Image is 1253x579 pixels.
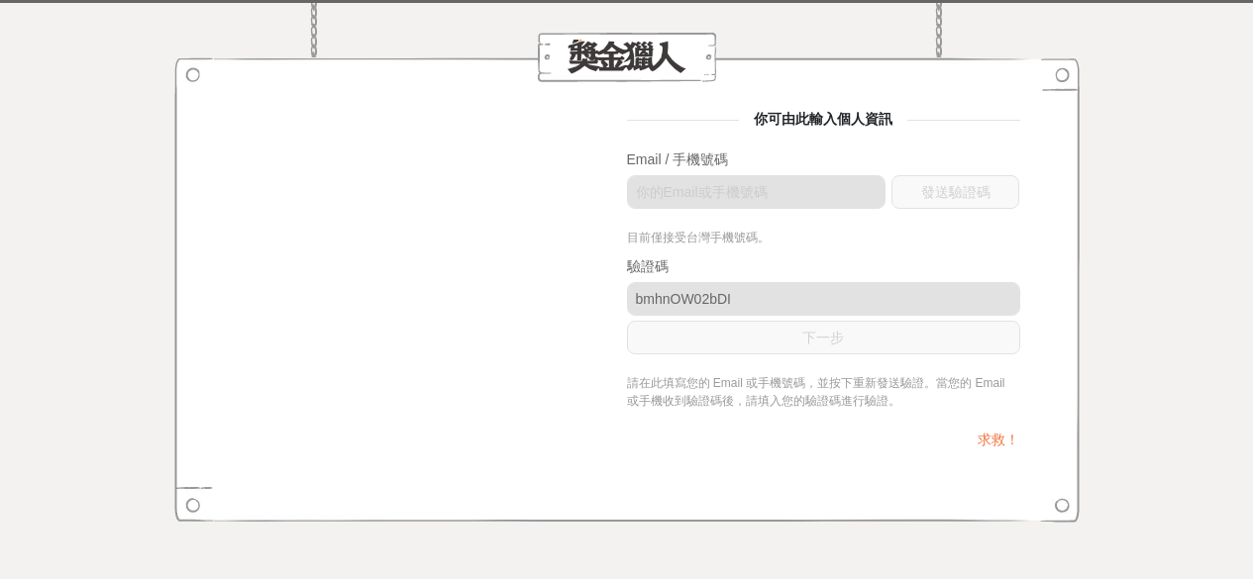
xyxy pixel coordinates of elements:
[627,231,770,244] span: 目前僅接受台灣手機號碼。
[627,282,1020,316] input: 請輸入驗證碼
[739,111,907,127] span: 你可由此輸入個人資訊
[627,256,1020,277] div: 驗證碼
[891,175,1019,209] button: 發送驗證碼
[627,321,1020,354] button: 下一步
[978,432,1019,447] a: 求救！
[627,175,887,209] input: 你的Email或手機號碼
[627,149,1020,170] div: Email / 手機號碼
[627,376,1005,408] span: 請在此填寫您的 Email 或手機號碼，並按下重新發送驗證。當您的 Email 或手機收到驗證碼後，請填入您的驗證碼進行驗證。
